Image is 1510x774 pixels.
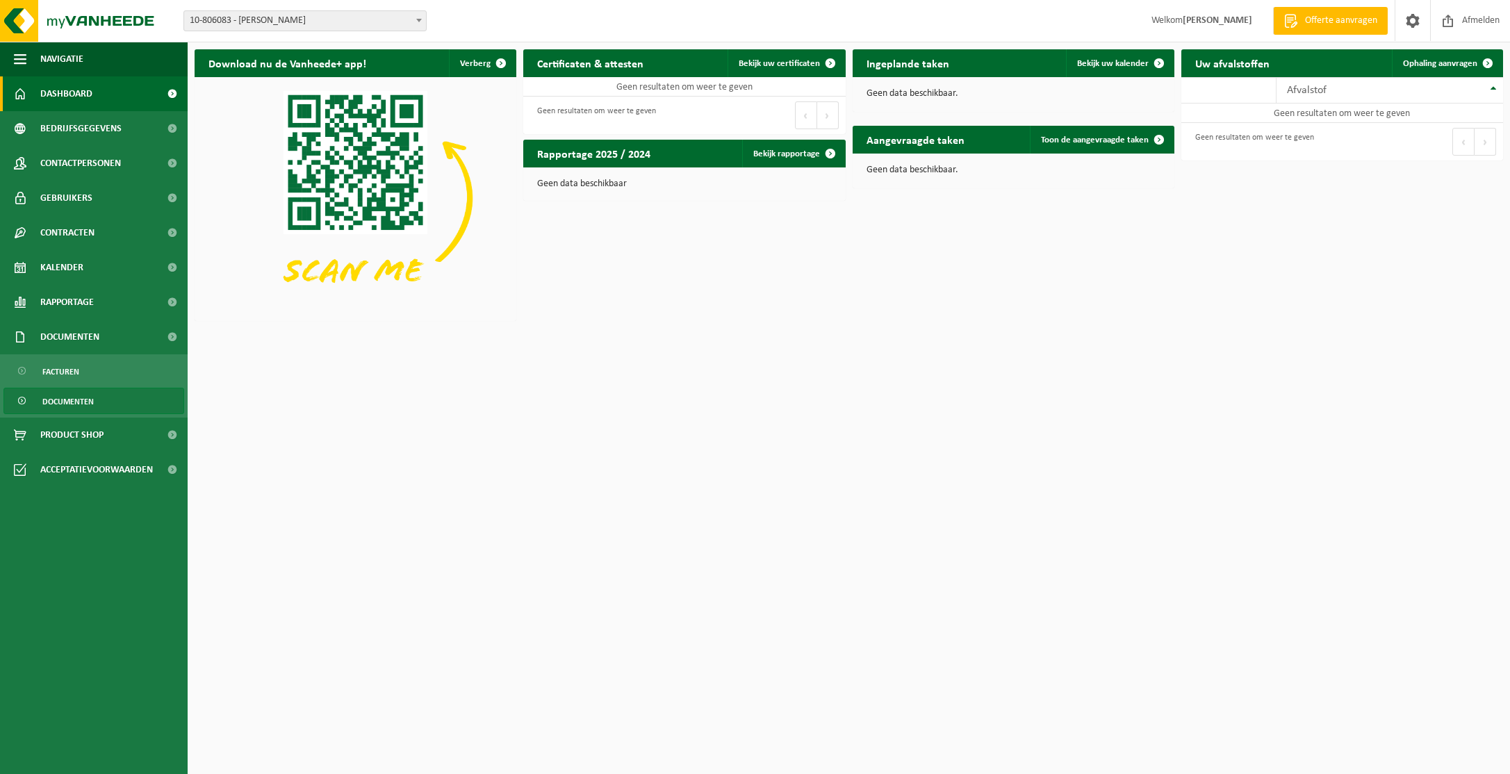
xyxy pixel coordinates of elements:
span: Bekijk uw certificaten [739,59,820,68]
a: Bekijk uw kalender [1066,49,1173,77]
div: Geen resultaten om weer te geven [530,100,656,131]
td: Geen resultaten om weer te geven [523,77,845,97]
span: 10-806083 - CATTEEUW JASPER - HEULE [183,10,427,31]
a: Bekijk rapportage [742,140,844,167]
span: Dashboard [40,76,92,111]
p: Geen data beschikbaar. [867,165,1160,175]
h2: Ingeplande taken [853,49,963,76]
a: Bekijk uw certificaten [728,49,844,77]
button: Verberg [449,49,515,77]
button: Next [817,101,839,129]
span: Facturen [42,359,79,385]
button: Next [1475,128,1496,156]
span: Bedrijfsgegevens [40,111,122,146]
span: Offerte aanvragen [1302,14,1381,28]
h2: Uw afvalstoffen [1181,49,1283,76]
span: Bekijk uw kalender [1077,59,1149,68]
span: Acceptatievoorwaarden [40,452,153,487]
a: Ophaling aanvragen [1392,49,1502,77]
span: Documenten [40,320,99,354]
span: Gebruikers [40,181,92,215]
h2: Rapportage 2025 / 2024 [523,140,664,167]
img: Download de VHEPlus App [195,77,516,318]
span: Toon de aangevraagde taken [1041,135,1149,145]
strong: [PERSON_NAME] [1183,15,1252,26]
button: Previous [795,101,817,129]
td: Geen resultaten om weer te geven [1181,104,1503,123]
a: Facturen [3,358,184,384]
span: Contactpersonen [40,146,121,181]
p: Geen data beschikbaar [537,179,831,189]
button: Previous [1452,128,1475,156]
h2: Aangevraagde taken [853,126,978,153]
span: Navigatie [40,42,83,76]
h2: Download nu de Vanheede+ app! [195,49,380,76]
div: Geen resultaten om weer te geven [1188,126,1314,157]
span: Product Shop [40,418,104,452]
span: Kalender [40,250,83,285]
span: Verberg [460,59,491,68]
span: Rapportage [40,285,94,320]
a: Offerte aanvragen [1273,7,1388,35]
h2: Certificaten & attesten [523,49,657,76]
p: Geen data beschikbaar. [867,89,1160,99]
a: Toon de aangevraagde taken [1030,126,1173,154]
a: Documenten [3,388,184,414]
span: 10-806083 - CATTEEUW JASPER - HEULE [184,11,426,31]
span: Contracten [40,215,95,250]
span: Ophaling aanvragen [1403,59,1477,68]
span: Documenten [42,388,94,415]
span: Afvalstof [1287,85,1327,96]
